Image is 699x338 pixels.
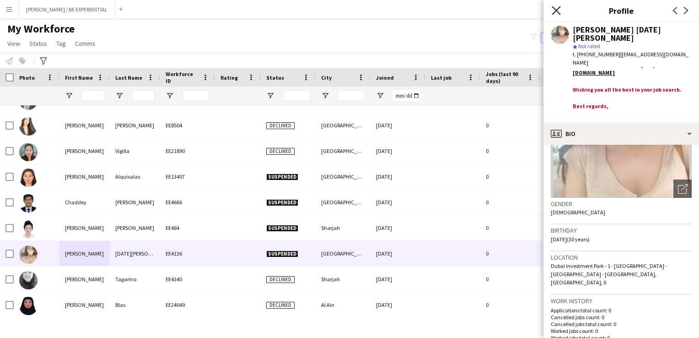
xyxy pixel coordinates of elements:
[431,74,452,81] span: Last job
[316,138,371,164] div: [GEOGRAPHIC_DATA]
[266,225,298,232] span: Suspended
[551,200,692,208] h3: Gender
[160,138,215,164] div: EE21890
[110,241,160,266] div: [DATE][PERSON_NAME]
[393,90,420,101] input: Joined Filter Input
[573,67,692,119] div: Suspended by [PERSON_NAME] on [DATE] 15:09:
[19,194,38,213] img: Chaddey Gonzales
[115,92,124,100] button: Open Filter Menu
[7,22,75,36] span: My Workforce
[543,123,699,145] div: Bio
[551,297,692,305] h3: Work history
[81,90,104,101] input: First Name Filter Input
[316,292,371,317] div: Al Ain
[266,199,298,206] span: Suspended
[551,253,692,262] h3: Location
[573,51,620,58] span: t. [PHONE_NUMBER]
[316,241,371,266] div: [GEOGRAPHIC_DATA]
[551,327,692,334] p: Worked jobs count: 0
[541,32,586,43] button: Everyone5,896
[266,92,274,100] button: Open Filter Menu
[266,251,298,257] span: Suspended
[59,292,110,317] div: [PERSON_NAME]
[182,90,210,101] input: Workforce ID Filter Input
[166,92,174,100] button: Open Filter Menu
[540,113,598,138] div: Self-employed Crew
[19,143,38,161] img: Cecilia Vigilla
[110,113,160,138] div: [PERSON_NAME]
[573,51,688,66] span: | [EMAIL_ADDRESS][DOMAIN_NAME]
[540,267,598,292] div: Self-employed Crew
[59,138,110,164] div: [PERSON_NAME]
[371,190,425,215] div: [DATE]
[59,267,110,292] div: [PERSON_NAME]
[65,92,73,100] button: Open Filter Menu
[371,138,425,164] div: [DATE]
[551,226,692,234] h3: Birthday
[19,169,38,187] img: Celia Alquisalas
[132,90,155,101] input: Last Name Filter Input
[316,113,371,138] div: [GEOGRAPHIC_DATA]
[376,92,384,100] button: Open Filter Menu
[160,241,215,266] div: EE4136
[266,276,295,283] span: Declined
[59,215,110,240] div: [PERSON_NAME]
[540,138,598,164] div: Self-employed Crew
[19,297,38,315] img: Charisse Kae Blas
[321,92,329,100] button: Open Filter Menu
[480,267,540,292] div: 0
[266,148,295,155] span: Declined
[480,138,540,164] div: 0
[551,262,667,286] span: Dubai Investment Park - 1 - [GEOGRAPHIC_DATA] - [GEOGRAPHIC_DATA] - [GEOGRAPHIC_DATA], [GEOGRAPHI...
[480,292,540,317] div: 0
[266,122,295,129] span: Declined
[338,90,365,101] input: City Filter Input
[75,39,96,48] span: Comms
[316,215,371,240] div: Sharjah
[160,267,215,292] div: EE4340
[480,113,540,138] div: 0
[551,209,605,216] span: [DEMOGRAPHIC_DATA]
[540,190,598,215] div: Self-employed Crew
[371,164,425,189] div: [DATE]
[110,215,160,240] div: [PERSON_NAME]
[573,103,608,109] span: Best regards,
[578,43,600,49] span: Not rated
[59,164,110,189] div: [PERSON_NAME]
[486,71,523,84] span: Jobs (last 90 days)
[283,90,310,101] input: Status Filter Input
[4,38,24,49] a: View
[480,215,540,240] div: 0
[540,164,598,189] div: Self-employed Crew
[543,5,699,16] h3: Profile
[316,190,371,215] div: [GEOGRAPHIC_DATA]
[551,307,692,314] p: Applications total count: 0
[71,38,99,49] a: Comms
[266,74,284,81] span: Status
[38,55,49,66] app-action-btn: Advanced filters
[160,292,215,317] div: EE24049
[371,241,425,266] div: [DATE]
[53,38,70,49] a: Tag
[19,245,38,264] img: CHARINA SAN MIGUEL
[110,164,160,189] div: Alquisalas
[160,190,215,215] div: EE4666
[540,292,598,317] div: Self-employed Crew
[540,241,598,266] div: Self-employed Crew
[573,26,692,42] div: [PERSON_NAME] [DATE][PERSON_NAME]
[19,0,115,18] button: [PERSON_NAME] / BE EXPERIENTIAL
[160,164,215,189] div: EE13407
[160,215,215,240] div: EE484
[110,292,160,317] div: Blas
[551,236,590,243] span: [DATE] (30 years)
[110,190,160,215] div: [PERSON_NAME]
[65,74,93,81] span: First Name
[19,74,35,81] span: Photo
[540,215,598,240] div: Self-employed Crew
[480,241,540,266] div: 0
[371,267,425,292] div: [DATE]
[480,190,540,215] div: 0
[551,314,692,321] p: Cancelled jobs count: 0
[19,117,38,136] img: Cecile Figueroa
[573,86,682,93] span: Wishing you all the best in your job search.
